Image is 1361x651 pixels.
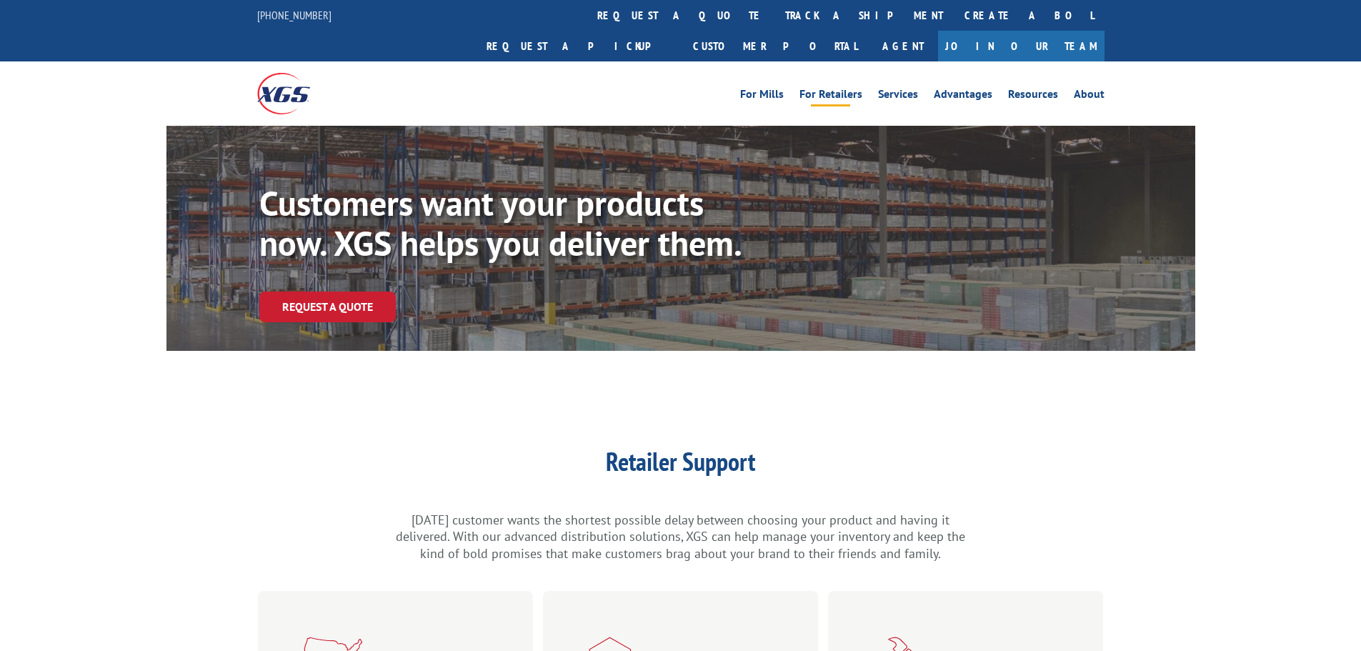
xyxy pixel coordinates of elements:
a: Advantages [934,89,992,104]
a: Request a Quote [259,292,396,322]
a: Join Our Team [938,31,1105,61]
a: For Mills [740,89,784,104]
p: Customers want your products now. XGS helps you deliver them. [259,183,772,263]
a: Agent [868,31,938,61]
a: Customer Portal [682,31,868,61]
h1: Retailer Support [395,449,967,482]
a: Services [878,89,918,104]
p: [DATE] customer wants the shortest possible delay between choosing your product and having it del... [395,512,967,562]
a: Request a pickup [476,31,682,61]
a: For Retailers [799,89,862,104]
a: Resources [1008,89,1058,104]
a: [PHONE_NUMBER] [257,8,331,22]
a: About [1074,89,1105,104]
